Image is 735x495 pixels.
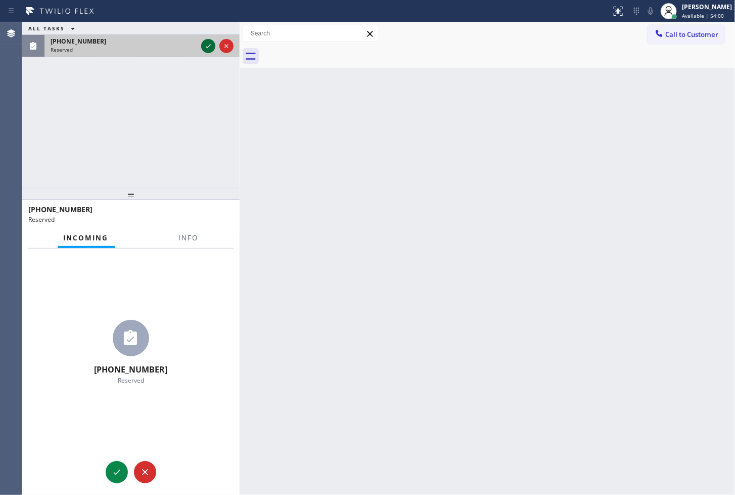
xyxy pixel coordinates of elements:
[648,25,725,44] button: Call to Customer
[22,22,85,34] button: ALL TASKS
[219,39,234,53] button: Reject
[28,204,93,214] span: [PHONE_NUMBER]
[173,228,205,248] button: Info
[179,233,199,242] span: Info
[665,30,718,39] span: Call to Customer
[58,228,115,248] button: Incoming
[201,39,215,53] button: Accept
[95,364,168,375] span: [PHONE_NUMBER]
[51,46,73,53] span: Reserved
[28,215,55,224] span: Reserved
[28,25,65,32] span: ALL TASKS
[134,461,156,483] button: Reject
[644,4,658,18] button: Mute
[64,233,109,242] span: Incoming
[51,37,106,46] span: [PHONE_NUMBER]
[243,25,379,42] input: Search
[682,12,724,19] span: Available | 54:00
[118,376,144,385] span: Reserved
[106,461,128,483] button: Accept
[682,3,732,11] div: [PERSON_NAME]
